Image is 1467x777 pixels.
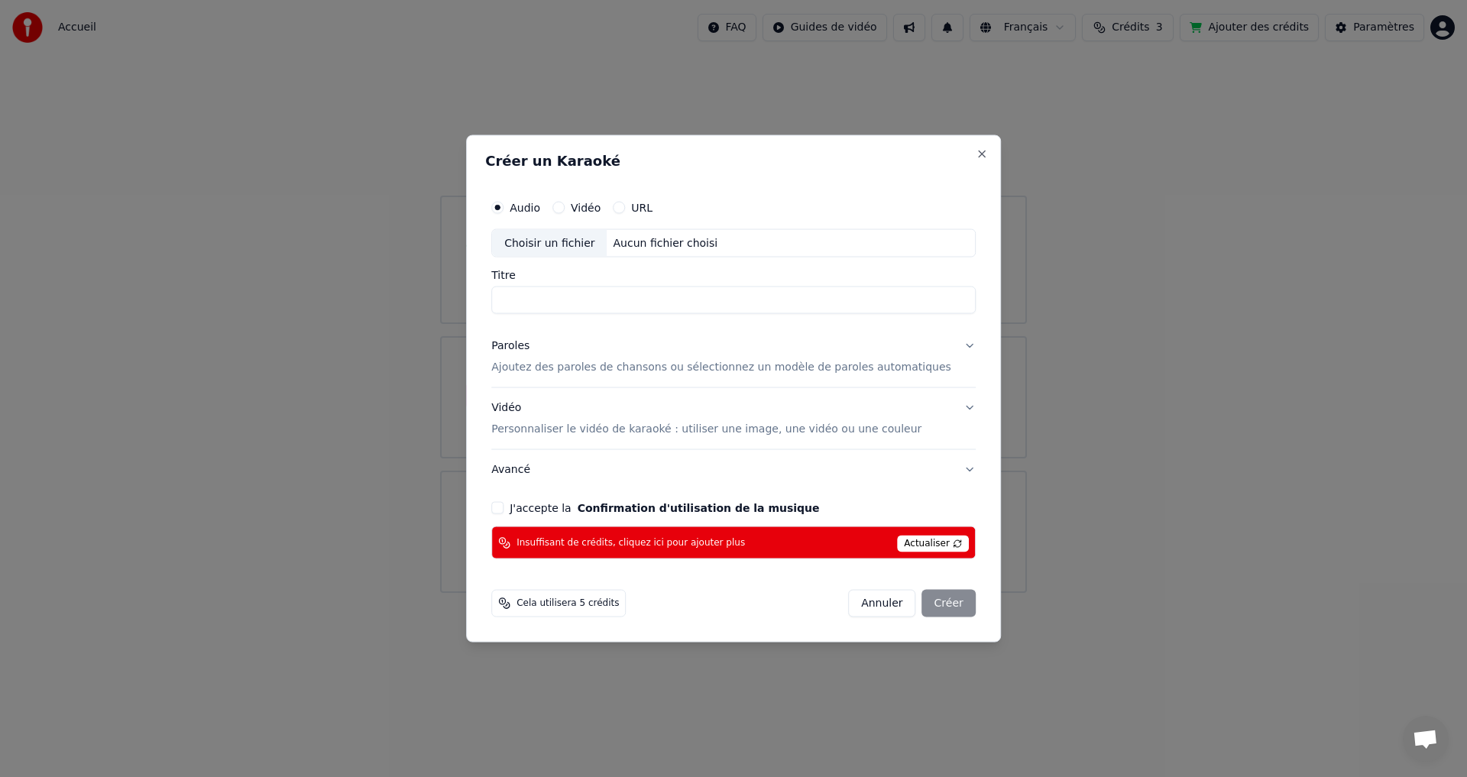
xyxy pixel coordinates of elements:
span: Actualiser [897,536,969,552]
span: Cela utilisera 5 crédits [517,597,619,610]
button: Annuler [848,590,915,617]
button: VidéoPersonnaliser le vidéo de karaoké : utiliser une image, une vidéo ou une couleur [491,388,976,449]
label: Titre [491,270,976,280]
p: Ajoutez des paroles de chansons ou sélectionnez un modèle de paroles automatiques [491,360,951,375]
button: ParolesAjoutez des paroles de chansons ou sélectionnez un modèle de paroles automatiques [491,326,976,387]
label: URL [631,202,653,212]
label: Vidéo [571,202,601,212]
label: J'accepte la [510,503,819,513]
button: Avancé [491,450,976,490]
div: Aucun fichier choisi [607,235,724,251]
div: Vidéo [491,400,921,437]
div: Paroles [491,338,529,354]
h2: Créer un Karaoké [485,154,982,167]
label: Audio [510,202,540,212]
div: Choisir un fichier [492,229,607,257]
button: J'accepte la [578,503,820,513]
p: Personnaliser le vidéo de karaoké : utiliser une image, une vidéo ou une couleur [491,422,921,437]
span: Insuffisant de crédits, cliquez ici pour ajouter plus [517,536,745,549]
